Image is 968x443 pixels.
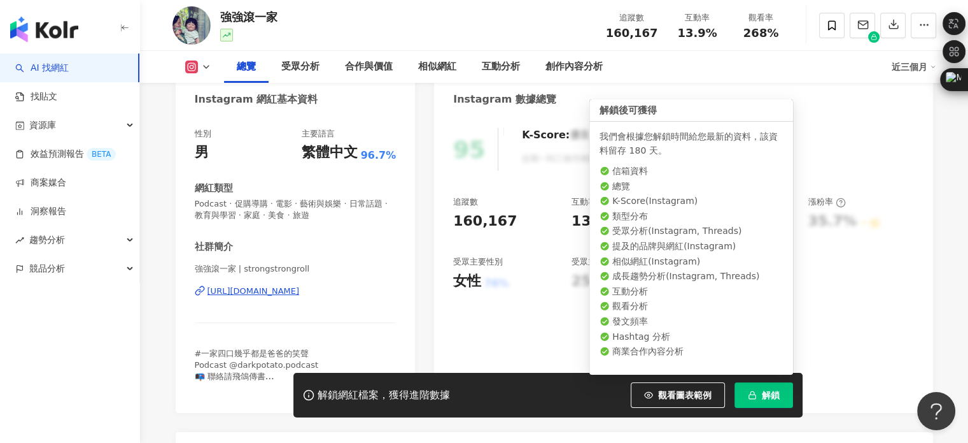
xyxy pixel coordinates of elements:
[600,165,783,178] li: 信箱資料
[195,286,396,297] a: [URL][DOMAIN_NAME]
[600,129,783,157] div: 我們會根據您解鎖時間給您最新的資料，該資料留存 180 天。
[673,11,722,24] div: 互動率
[808,196,846,208] div: 漲粉率
[237,59,256,75] div: 總覽
[600,210,783,223] li: 類型分布
[600,270,783,283] li: 成長趨勢分析 ( Instagram, Threads )
[195,349,339,393] span: #一家四口幾乎都是爸爸的笑聲 Podcast @darkpotato.podcast 📭 聯絡請飛鴿傳書 [EMAIL_ADDRESS][DOMAIN_NAME]
[572,196,609,208] div: 互動率
[195,92,318,106] div: Instagram 網紅基本資料
[734,382,793,408] button: 解鎖
[195,263,396,275] span: 強強滾一家 | strongstrongroll
[418,59,456,75] div: 相似網紅
[631,382,725,408] button: 觀看圖表範例
[29,254,65,283] span: 競品分析
[545,59,603,75] div: 創作內容分析
[600,331,783,344] li: Hashtag 分析
[195,182,233,195] div: 網紅類型
[572,212,620,231] div: 13.9%
[15,177,66,189] a: 商案媒合
[522,128,603,142] div: K-Score :
[195,198,396,221] span: Podcast · 促購導購 · 電影 · 藝術與娛樂 · 日常話題 · 教育與學習 · 家庭 · 美食 · 旅遊
[572,256,621,268] div: 受眾主要年齡
[892,57,936,77] div: 近三個月
[15,148,116,161] a: 效益預測報告BETA
[195,143,209,163] div: 男
[195,240,233,254] div: 社群簡介
[15,236,24,245] span: rise
[207,286,300,297] div: [URL][DOMAIN_NAME]
[195,128,211,140] div: 性別
[600,345,783,358] li: 商業合作內容分析
[361,149,396,163] span: 96.7%
[600,195,783,208] li: K-Score ( Instagram )
[762,390,780,400] span: 解鎖
[600,240,783,253] li: 提及的品牌與網紅 ( Instagram )
[345,59,393,75] div: 合作與價值
[10,17,78,42] img: logo
[29,111,56,140] span: 資源庫
[677,27,717,40] span: 13.9%
[453,256,503,268] div: 受眾主要性別
[15,205,66,218] a: 洞察報告
[29,226,65,254] span: 趨勢分析
[737,11,785,24] div: 觀看率
[600,180,783,193] li: 總覽
[453,272,481,291] div: 女性
[600,286,783,298] li: 互動分析
[600,226,783,238] li: 受眾分析 ( Instagram, Threads )
[600,256,783,268] li: 相似網紅 ( Instagram )
[453,212,517,231] div: 160,167
[453,92,556,106] div: Instagram 數據總覽
[318,389,450,402] div: 解鎖網紅檔案，獲得進階數據
[172,6,211,45] img: KOL Avatar
[606,11,658,24] div: 追蹤數
[15,62,69,75] a: searchAI 找網紅
[606,26,658,40] span: 160,167
[589,99,793,122] div: 解鎖後可獲得
[743,27,779,40] span: 268%
[220,9,277,25] div: 強強滾一家
[302,128,335,140] div: 主要語言
[281,59,319,75] div: 受眾分析
[600,316,783,328] li: 發文頻率
[302,143,358,163] div: 繁體中文
[15,91,57,103] a: 找貼文
[600,301,783,314] li: 觀看分析
[482,59,520,75] div: 互動分析
[658,390,712,400] span: 觀看圖表範例
[453,196,478,208] div: 追蹤數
